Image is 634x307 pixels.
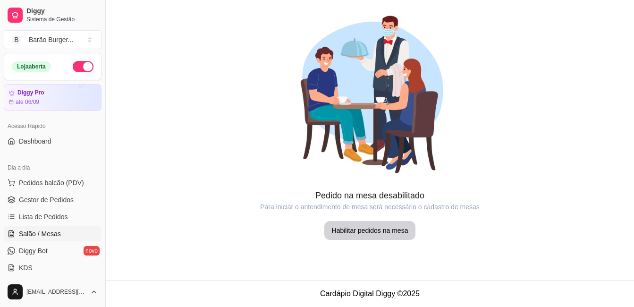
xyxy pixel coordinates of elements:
[19,212,68,222] span: Lista de Pedidos
[19,246,48,256] span: Diggy Bot
[4,84,101,111] a: Diggy Proaté 06/09
[29,35,73,44] div: Barão Burger ...
[19,178,84,188] span: Pedidos balcão (PDV)
[4,119,101,134] div: Acesso Rápido
[4,243,101,258] a: Diggy Botnovo
[4,281,101,303] button: [EMAIL_ADDRESS][DOMAIN_NAME]
[4,260,101,275] a: KDS
[26,7,98,16] span: Diggy
[4,134,101,149] a: Dashboard
[19,229,61,239] span: Salão / Mesas
[4,192,101,207] a: Gestor de Pedidos
[19,263,33,273] span: KDS
[4,160,101,175] div: Dia a dia
[16,98,39,106] article: até 06/09
[4,4,101,26] a: DiggySistema de Gestão
[106,280,634,307] footer: Cardápio Digital Diggy © 2025
[12,61,51,72] div: Loja aberta
[26,16,98,23] span: Sistema de Gestão
[19,136,51,146] span: Dashboard
[73,61,93,72] button: Alterar Status
[324,221,416,240] button: Habilitar pedidos na mesa
[4,30,101,49] button: Select a team
[4,209,101,224] a: Lista de Pedidos
[12,35,21,44] span: B
[4,175,101,190] button: Pedidos balcão (PDV)
[19,195,74,205] span: Gestor de Pedidos
[17,89,44,96] article: Diggy Pro
[106,202,634,212] article: Para iniciar o antendimento de mesa será necessário o cadastro de mesas
[4,226,101,241] a: Salão / Mesas
[26,288,86,296] span: [EMAIL_ADDRESS][DOMAIN_NAME]
[106,189,634,202] article: Pedido na mesa desabilitado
